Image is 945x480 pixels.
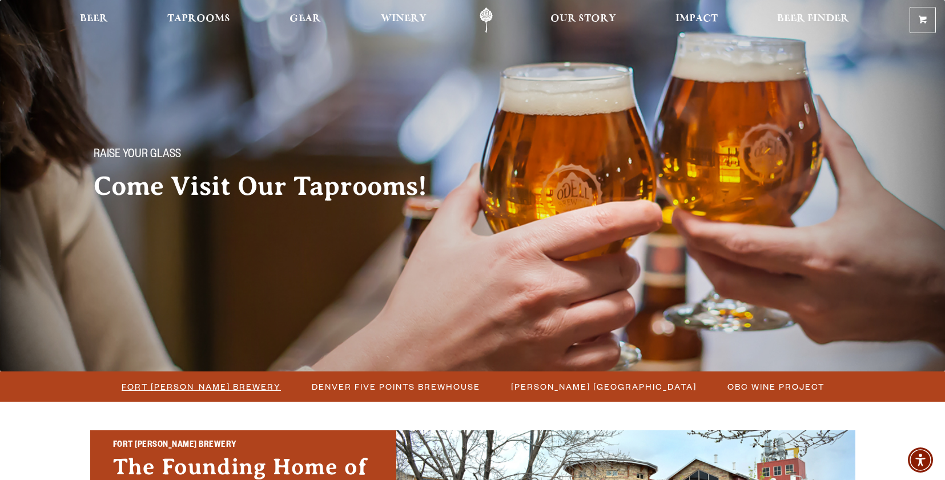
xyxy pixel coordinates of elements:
a: Gear [282,7,328,33]
span: Denver Five Points Brewhouse [312,378,480,395]
span: Fort [PERSON_NAME] Brewery [122,378,281,395]
span: Our Story [550,14,616,23]
span: [PERSON_NAME] [GEOGRAPHIC_DATA] [511,378,697,395]
a: OBC Wine Project [721,378,830,395]
span: OBC Wine Project [727,378,825,395]
h2: Fort [PERSON_NAME] Brewery [113,438,373,453]
h2: Come Visit Our Taprooms! [94,172,450,201]
span: Gear [289,14,321,23]
span: Winery [381,14,427,23]
span: Raise your glass [94,148,181,163]
a: Beer [73,7,115,33]
a: Denver Five Points Brewhouse [305,378,486,395]
span: Beer Finder [777,14,849,23]
a: [PERSON_NAME] [GEOGRAPHIC_DATA] [504,378,702,395]
a: Winery [373,7,434,33]
span: Impact [675,14,718,23]
a: Taprooms [160,7,238,33]
span: Taprooms [167,14,230,23]
a: Fort [PERSON_NAME] Brewery [115,378,287,395]
a: Impact [668,7,725,33]
a: Beer Finder [770,7,856,33]
a: Odell Home [465,7,508,33]
span: Beer [80,14,108,23]
div: Accessibility Menu [908,447,933,473]
a: Our Story [543,7,624,33]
